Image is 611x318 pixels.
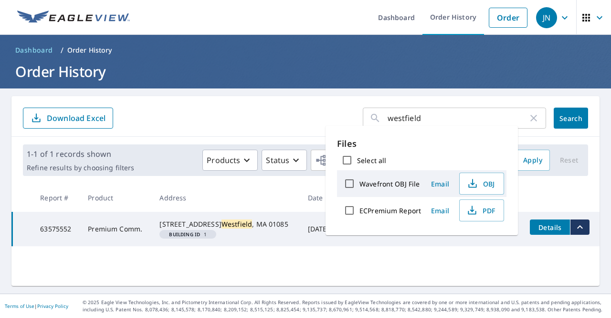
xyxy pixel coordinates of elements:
a: Order [489,8,527,28]
span: 1 [163,232,212,237]
p: © 2025 Eagle View Technologies, Inc. and Pictometry International Corp. All Rights Reserved. Repo... [83,299,606,313]
p: | [5,303,68,309]
button: Status [262,150,307,171]
th: Date [300,184,338,212]
a: Terms of Use [5,303,34,309]
span: Email [429,179,452,188]
li: / [61,44,63,56]
span: Orgs [315,154,347,166]
button: detailsBtn-63575552 [530,219,570,235]
th: Report # [32,184,80,212]
button: Email [425,176,455,191]
p: Files [337,137,506,150]
span: Apply [523,154,542,166]
span: Email [429,206,452,215]
mark: Westfield [221,219,252,229]
a: Privacy Policy [37,303,68,309]
div: [STREET_ADDRESS] , MA 01085 [159,219,292,229]
p: Order History [67,45,112,55]
span: Dashboard [15,45,53,55]
div: JN [536,7,557,28]
span: OBJ [465,178,496,189]
button: Apply [516,150,550,171]
span: Details [536,223,564,232]
td: 63575552 [32,212,80,246]
button: OBJ [459,173,504,195]
td: [DATE] [300,212,338,246]
a: Dashboard [11,43,57,58]
p: Refine results by choosing filters [27,164,134,172]
img: EV Logo [17,11,130,25]
p: Status [266,154,289,166]
button: Search [554,108,588,129]
label: Wavefront OBJ File [359,179,420,188]
th: Address [152,184,300,212]
h1: Order History [11,62,600,81]
span: PDF [465,205,496,216]
th: Product [80,184,152,212]
button: Email [425,203,455,218]
label: ECPremium Report [359,206,421,215]
td: Premium Comm. [80,212,152,246]
input: Address, Report #, Claim ID, etc. [388,105,528,132]
em: Building ID [169,232,200,237]
p: 1-1 of 1 records shown [27,148,134,160]
button: filesDropdownBtn-63575552 [570,219,590,235]
nav: breadcrumb [11,43,600,58]
span: Search [561,114,580,123]
button: PDF [459,199,504,221]
button: Orgs [311,150,365,171]
button: Products [202,150,258,171]
p: Download Excel [47,113,105,123]
button: Download Excel [23,108,113,129]
label: Select all [357,156,386,165]
p: Products [207,154,240,166]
